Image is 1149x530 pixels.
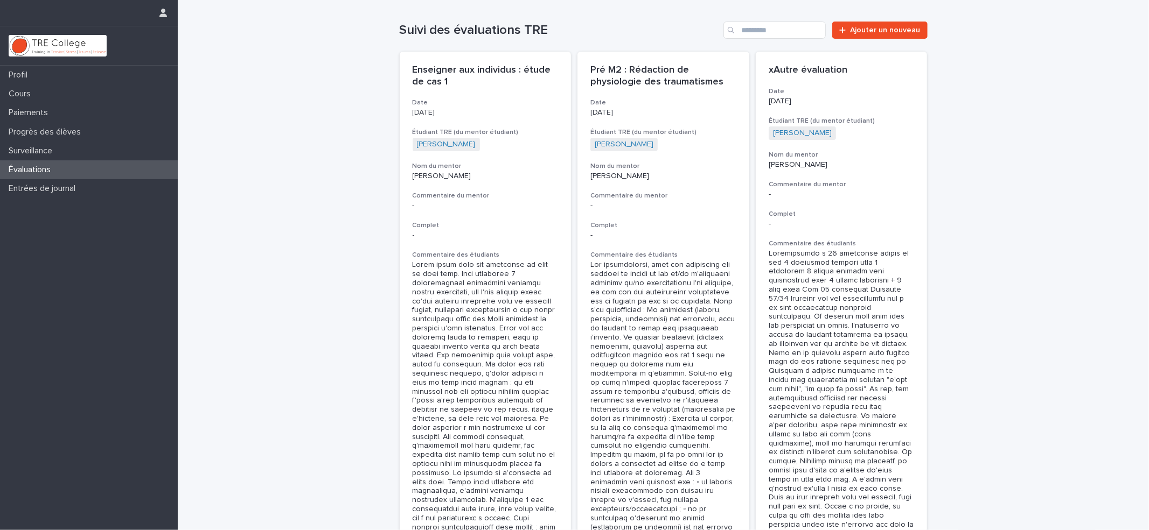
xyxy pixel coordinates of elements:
font: - [413,231,415,239]
font: Date [769,88,784,95]
font: Complet [769,211,796,217]
font: Commentaire des étudiants [590,252,678,258]
font: [PERSON_NAME] [417,140,476,148]
font: Surveillance [9,146,52,155]
font: - [413,202,415,209]
font: Nom du mentor [590,163,639,169]
img: L01RLPSrRaOWR30Oqb5K [9,35,107,56]
a: [PERSON_NAME] [773,129,832,138]
font: Commentaire du mentor [413,193,490,199]
font: Étudiant TRE (du mentor étudiant) [590,129,697,136]
font: xAutre évaluation [769,65,847,75]
font: [DATE] [413,109,435,116]
font: Date [590,100,606,106]
a: [PERSON_NAME] [595,140,653,149]
font: Complet [413,222,440,229]
font: Paiements [9,108,48,117]
font: [PERSON_NAME] [590,172,649,180]
font: Commentaire des étudiants [769,241,856,247]
font: - [590,231,593,239]
font: Évaluations [9,165,51,174]
font: [PERSON_NAME] [595,140,653,148]
font: [DATE] [769,97,791,105]
font: Étudiant TRE (du mentor étudiant) [769,118,875,124]
font: Cours [9,89,31,98]
font: [PERSON_NAME] [413,172,471,180]
font: Enseigner aux individus : étude de cas 1 [413,65,554,87]
font: Commentaire du mentor [590,193,667,199]
font: Ajouter un nouveau [851,26,921,34]
font: Date [413,100,428,106]
font: Suivi des évaluations TRE [400,24,548,37]
font: [DATE] [590,109,613,116]
font: Commentaire des étudiants [413,252,500,258]
input: Recherche [723,22,826,39]
font: Nom du mentor [769,152,818,158]
font: - [769,190,771,198]
font: Pré M2 : Rédaction de physiologie des traumatismes [590,65,723,87]
font: Commentaire du mentor [769,181,846,188]
font: - [769,220,771,228]
font: Entrées de journal [9,184,75,193]
font: Profil [9,70,27,79]
font: - [590,202,593,209]
font: [PERSON_NAME] [769,161,827,168]
font: Nom du mentor [413,163,462,169]
font: Complet [590,222,617,229]
a: [PERSON_NAME] [417,140,476,149]
font: [PERSON_NAME] [773,129,832,137]
font: Progrès des élèves [9,128,81,136]
font: Étudiant TRE (du mentor étudiant) [413,129,519,136]
a: Ajouter un nouveau [832,22,927,39]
